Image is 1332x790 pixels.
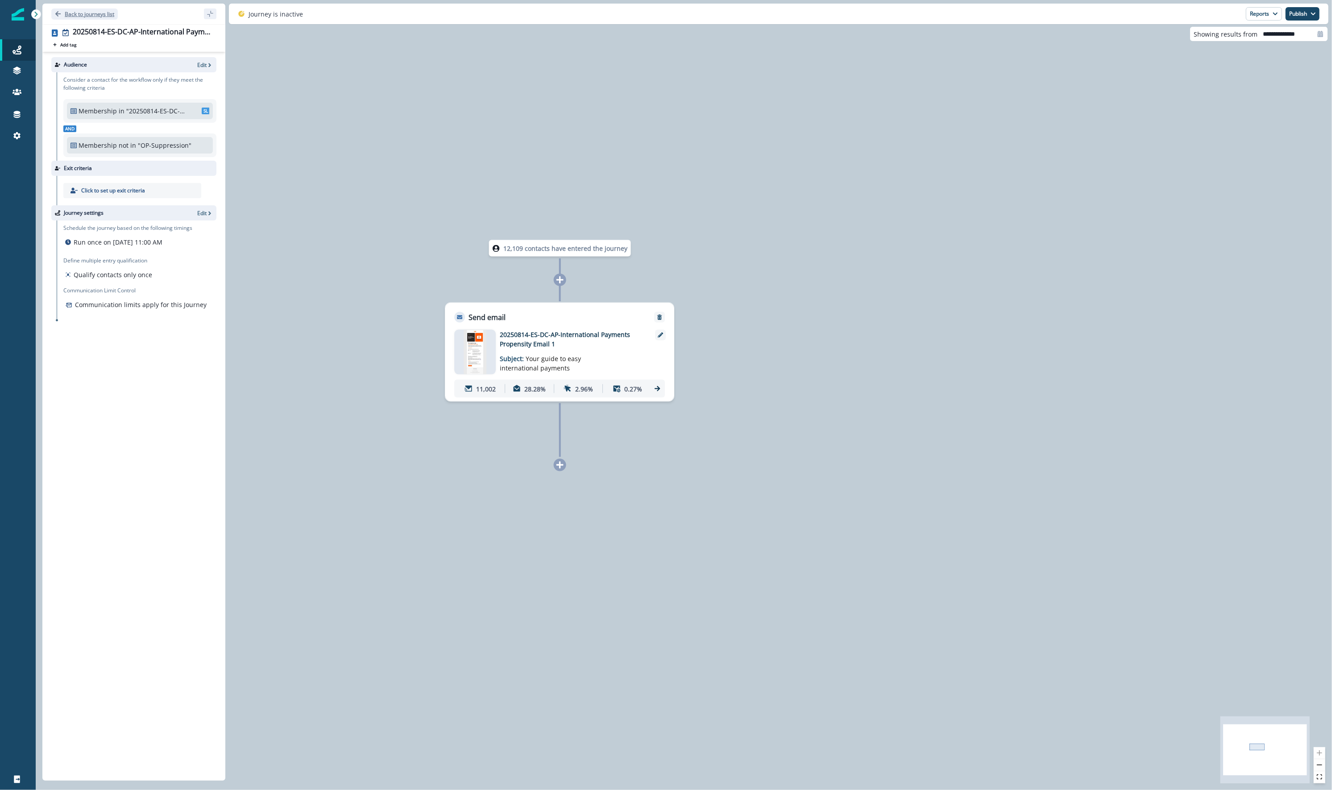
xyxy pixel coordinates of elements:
p: Qualify contacts only once [74,270,152,279]
img: Inflection [12,8,24,21]
img: email asset unavailable [464,330,486,374]
p: Communication limits apply for this Journey [75,300,207,309]
p: Edit [197,61,207,69]
button: zoom out [1314,759,1325,771]
p: Schedule the journey based on the following timings [63,224,192,232]
span: And [63,125,76,132]
p: Audience [64,61,87,69]
div: 20250814-ES-DC-AP-International Payments Propensity [73,28,213,37]
p: 12,109 contacts have entered the journey [503,244,627,253]
p: Click to set up exit criteria [81,187,145,195]
p: Membership [79,106,117,116]
button: Reports [1246,7,1282,21]
p: in [119,106,124,116]
p: 2.96% [575,384,593,393]
p: Membership [79,141,117,150]
p: Communication Limit Control [63,287,216,295]
button: sidebar collapse toggle [204,8,216,19]
p: Journey is inactive [249,9,303,19]
button: Remove [652,314,667,320]
p: Run once on [DATE] 11:00 AM [74,237,162,247]
button: Add tag [51,41,78,48]
p: Edit [197,209,207,217]
p: "20250814-ES-DC-AP-International Payments Propensity" [126,106,186,116]
p: 20250814-ES-DC-AP-International Payments Propensity Email 1 [500,330,643,349]
button: Publish [1286,7,1320,21]
span: Your guide to easy international payments [500,354,581,372]
p: 0.27% [624,384,642,393]
p: not in [119,141,136,150]
button: Edit [197,61,213,69]
p: Add tag [60,42,76,47]
div: 12,109 contacts have entered the journey [474,240,646,257]
div: Send emailRemoveemail asset unavailable20250814-ES-DC-AP-International Payments Propensity Email ... [445,303,674,402]
button: Go back [51,8,118,20]
p: Send email [469,312,506,323]
p: "OP-Suppression" [138,141,198,150]
p: Showing results from [1194,29,1257,39]
p: 28.28% [524,384,546,393]
p: Back to journeys list [65,10,114,18]
p: Consider a contact for the workflow only if they meet the following criteria [63,76,216,92]
p: 11,002 [477,384,496,393]
button: fit view [1314,771,1325,783]
button: Edit [197,209,213,217]
p: Journey settings [64,209,104,217]
p: Define multiple entry qualification [63,257,154,265]
span: SL [202,108,210,114]
p: Subject: [500,349,611,373]
p: Exit criteria [64,164,92,172]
